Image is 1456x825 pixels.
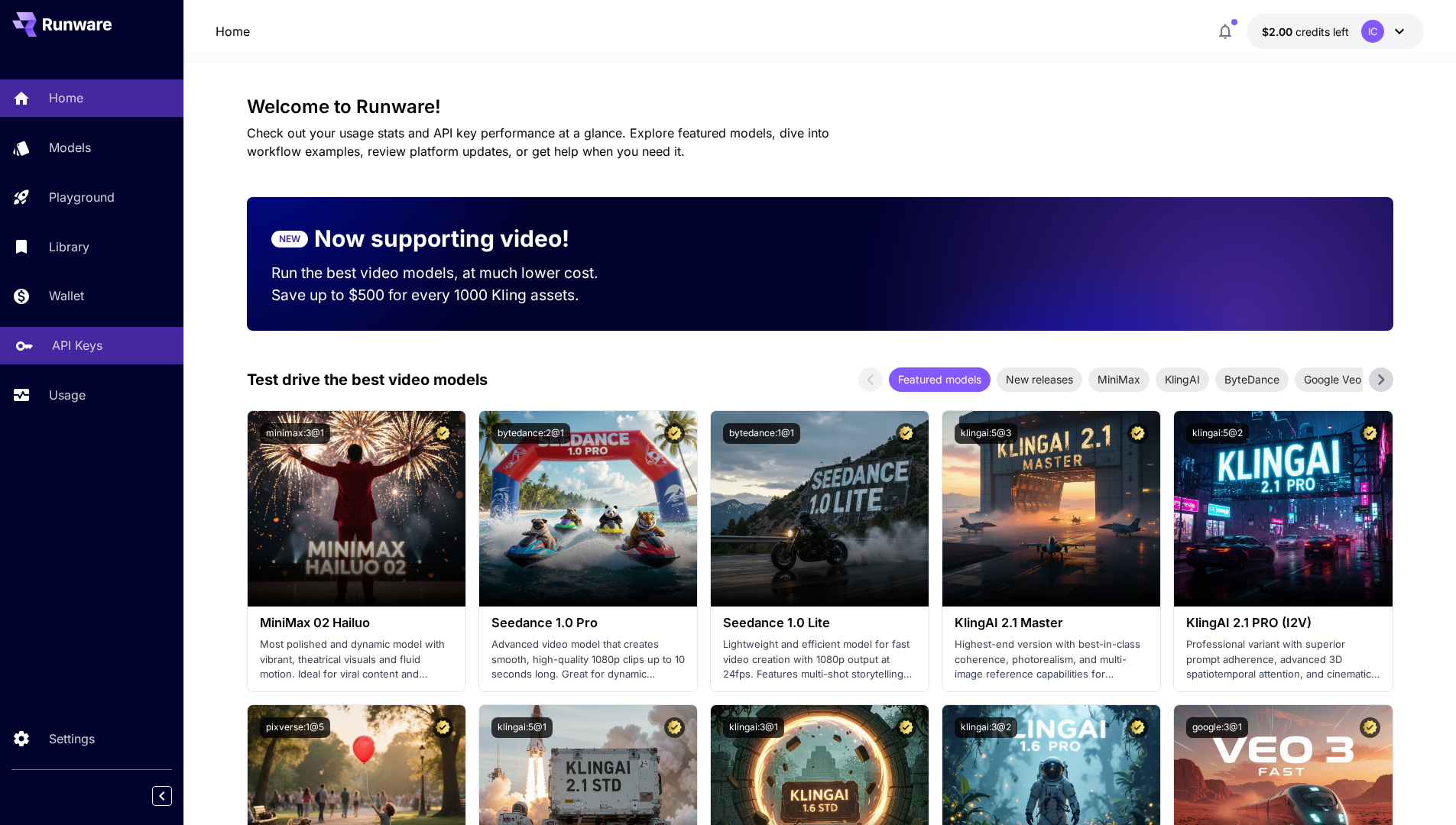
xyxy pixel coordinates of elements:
[164,782,183,810] div: Collapse sidebar
[942,411,1160,607] img: alt
[1215,367,1289,392] div: ByteDance
[1295,371,1370,387] span: Google Veo
[1247,14,1424,49] button: $2.00IC
[491,717,553,738] button: klingai:5@1
[271,262,627,284] p: Run the best video models, at much lower cost.
[1295,25,1349,38] span: credits left
[248,411,465,607] img: alt
[1088,371,1150,387] span: MiniMax
[433,717,453,738] button: Certified Model – Vetted for best performance and includes a commercial license.
[52,336,102,354] p: API Keys
[997,367,1082,392] div: New releases
[1295,367,1370,392] div: Google Veo
[260,423,330,444] button: minimax:3@1
[1262,25,1295,38] span: $2.00
[49,238,89,256] p: Library
[1156,371,1209,387] span: KlingAI
[1156,367,1209,392] div: KlingAI
[1186,637,1380,682] p: Professional variant with superior prompt adherence, advanced 3D spatiotemporal attention, and ci...
[49,188,115,206] p: Playground
[1360,717,1380,738] button: Certified Model – Vetted for best performance and includes a commercial license.
[664,423,685,444] button: Certified Model – Vetted for best performance and includes a commercial license.
[1127,423,1148,444] button: Certified Model – Vetted for best performance and includes a commercial license.
[955,423,1017,444] button: klingai:5@3
[723,637,916,682] p: Lightweight and efficient model for fast video creation with 1080p output at 24fps. Features mult...
[49,386,86,404] p: Usage
[479,411,697,607] img: alt
[1174,411,1392,607] img: alt
[1360,423,1380,444] button: Certified Model – Vetted for best performance and includes a commercial license.
[955,637,1148,682] p: Highest-end version with best-in-class coherence, photorealism, and multi-image reference capabil...
[260,637,453,682] p: Most polished and dynamic model with vibrant, theatrical visuals and fluid motion. Ideal for vira...
[279,232,300,246] p: NEW
[491,423,570,444] button: bytedance:2@1
[896,423,916,444] button: Certified Model – Vetted for best performance and includes a commercial license.
[247,368,488,391] p: Test drive the best video models
[49,89,83,107] p: Home
[723,616,916,630] h3: Seedance 1.0 Lite
[247,96,1393,118] h3: Welcome to Runware!
[1127,717,1148,738] button: Certified Model – Vetted for best performance and includes a commercial license.
[433,423,453,444] button: Certified Model – Vetted for best performance and includes a commercial license.
[216,22,250,40] nav: breadcrumb
[664,717,685,738] button: Certified Model – Vetted for best performance and includes a commercial license.
[723,717,784,738] button: klingai:3@1
[1262,24,1349,40] div: $2.00
[1186,423,1249,444] button: klingai:5@2
[314,222,569,256] p: Now supporting video!
[491,616,685,630] h3: Seedance 1.0 Pro
[260,717,330,738] button: pixverse:1@5
[1088,367,1150,392] div: MiniMax
[955,616,1148,630] h3: KlingAI 2.1 Master
[1215,371,1289,387] span: ByteDance
[49,286,84,305] p: Wallet
[49,730,95,748] p: Settings
[491,637,685,682] p: Advanced video model that creates smooth, high-quality 1080p clips up to 10 seconds long. Great f...
[216,22,250,40] a: Home
[271,284,627,306] p: Save up to $500 for every 1000 Kling assets.
[889,371,991,387] span: Featured models
[1186,616,1380,630] h3: KlingAI 2.1 PRO (I2V)
[723,423,800,444] button: bytedance:1@1
[896,717,916,738] button: Certified Model – Vetted for best performance and includes a commercial license.
[152,786,172,806] button: Collapse sidebar
[49,138,91,157] p: Models
[889,367,991,392] div: Featured models
[247,125,829,159] span: Check out your usage stats and API key performance at a glance. Explore featured models, dive int...
[1186,717,1248,738] button: google:3@1
[260,616,453,630] h3: MiniMax 02 Hailuo
[955,717,1017,738] button: klingai:3@2
[711,411,929,607] img: alt
[997,371,1082,387] span: New releases
[1361,20,1384,43] div: IC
